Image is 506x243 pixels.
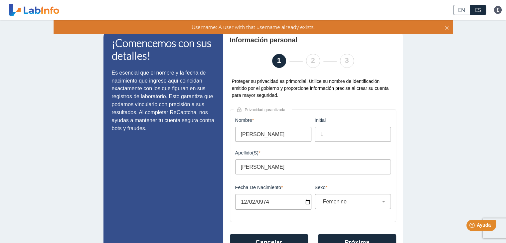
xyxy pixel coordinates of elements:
div: Proteger su privacidad es primordial. Utilice su nombre de identificación emitido por el gobierno... [230,78,396,99]
input: Nombre [235,127,311,142]
label: Nombre [235,118,311,123]
li: 1 [272,54,286,68]
li: 2 [306,54,320,68]
img: lock.png [237,107,242,112]
li: 3 [340,54,354,68]
input: initial [315,127,391,142]
label: Fecha de Nacimiento [235,185,311,190]
label: Sexo [315,185,391,190]
a: EN [453,5,470,15]
label: Apellido(s) [235,150,391,155]
label: initial [315,118,391,123]
span: Privacidad garantizada [242,108,292,112]
a: ES [470,5,486,15]
input: MM/DD/YYYY [235,194,311,210]
iframe: Help widget launcher [447,217,499,236]
h4: Información personal [230,36,359,44]
input: Apellido(s) [235,159,391,174]
span: Username: A user with that username already exists. [192,23,315,31]
p: Es esencial que el nombre y la fecha de nacimiento que ingrese aquí coincidan exactamente con los... [112,69,215,132]
h1: ¡Comencemos con sus detalles! [112,37,215,62]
